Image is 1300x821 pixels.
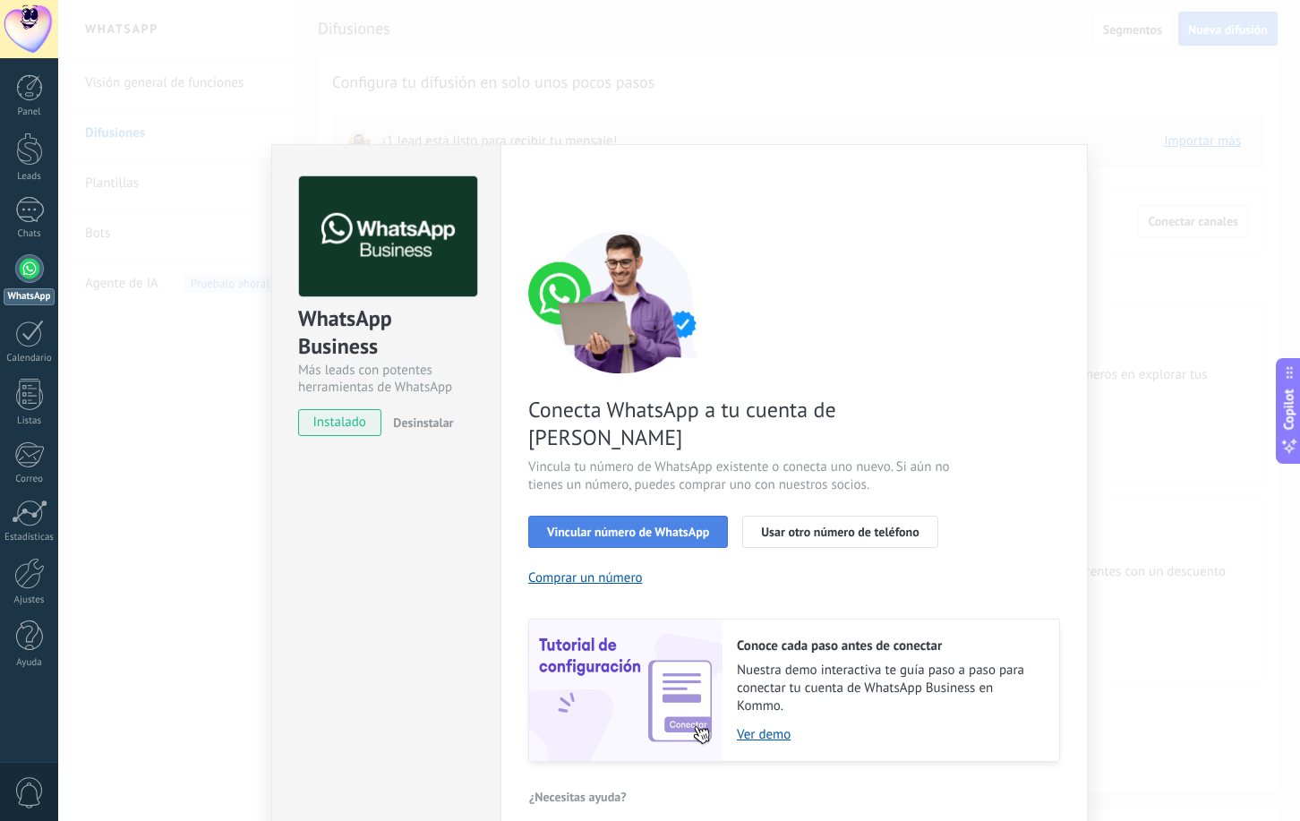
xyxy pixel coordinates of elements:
button: Comprar un número [528,569,643,586]
div: WhatsApp Business [298,304,475,362]
span: ¿Necesitas ayuda? [529,791,627,803]
span: Copilot [1280,389,1298,430]
span: Nuestra demo interactiva te guía paso a paso para conectar tu cuenta de WhatsApp Business en Kommo. [737,662,1041,715]
a: Ver demo [737,726,1041,743]
div: Más leads con potentes herramientas de WhatsApp [298,362,475,396]
div: Chats [4,228,56,240]
button: Desinstalar [386,409,453,436]
div: Listas [4,415,56,427]
div: WhatsApp [4,288,55,305]
div: Estadísticas [4,532,56,543]
div: Ajustes [4,594,56,606]
span: Conecta WhatsApp a tu cuenta de [PERSON_NAME] [528,396,954,451]
span: Desinstalar [393,415,453,431]
button: ¿Necesitas ayuda? [528,783,628,810]
div: Ayuda [4,657,56,669]
h2: Conoce cada paso antes de conectar [737,637,1041,654]
span: Usar otro número de teléfono [761,526,919,538]
img: connect number [528,230,716,373]
button: Usar otro número de teléfono [742,516,937,548]
span: Vincula tu número de WhatsApp existente o conecta uno nuevo. Si aún no tienes un número, puedes c... [528,458,954,494]
div: Panel [4,107,56,118]
div: Calendario [4,353,56,364]
span: Vincular número de WhatsApp [547,526,709,538]
button: Vincular número de WhatsApp [528,516,728,548]
div: Leads [4,171,56,183]
div: Correo [4,474,56,485]
img: logo_main.png [299,176,477,297]
span: instalado [299,409,381,436]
